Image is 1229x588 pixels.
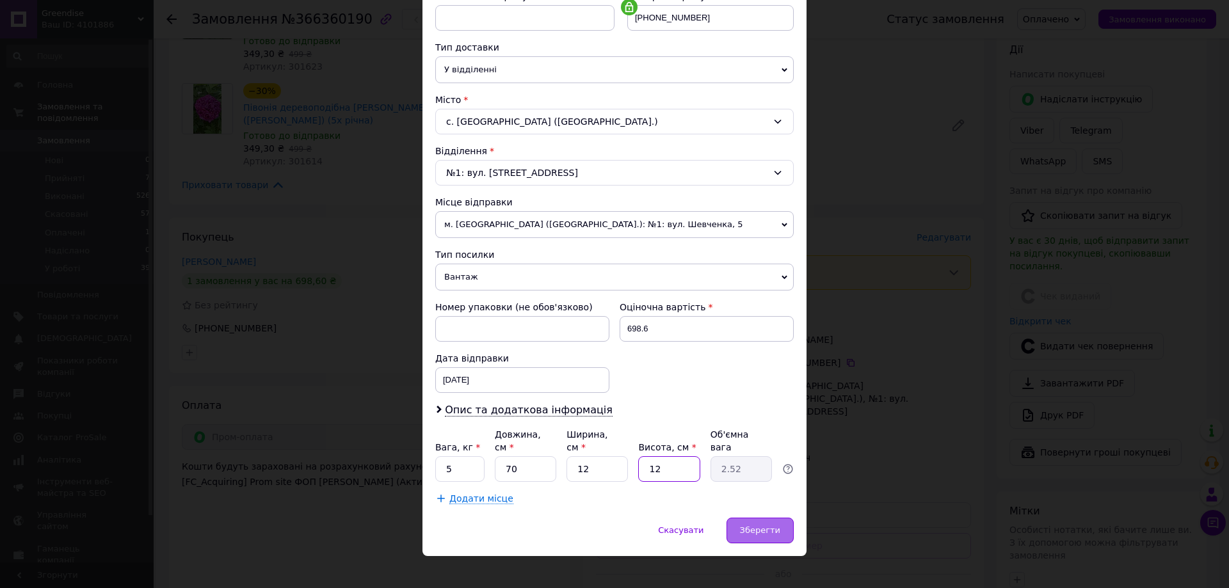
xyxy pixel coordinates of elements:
span: Додати місце [449,493,513,504]
div: Дата відправки [435,352,609,365]
input: +380 [627,5,794,31]
span: Тип доставки [435,42,499,52]
div: Оціночна вартість [620,301,794,314]
div: Місто [435,93,794,106]
label: Висота, см [638,442,696,452]
label: Вага, кг [435,442,480,452]
span: Вантаж [435,264,794,290]
div: Відділення [435,145,794,157]
span: У відділенні [435,56,794,83]
div: с. [GEOGRAPHIC_DATA] ([GEOGRAPHIC_DATA].) [435,109,794,134]
div: Номер упаковки (не обов'язково) [435,301,609,314]
div: №1: вул. [STREET_ADDRESS] [435,160,794,186]
span: м. [GEOGRAPHIC_DATA] ([GEOGRAPHIC_DATA].): №1: вул. Шевченка, 5 [435,211,794,238]
label: Довжина, см [495,429,541,452]
div: Об'ємна вага [711,428,772,454]
span: Тип посилки [435,250,494,260]
span: Місце відправки [435,197,513,207]
span: Опис та додаткова інформація [445,404,613,417]
span: Зберегти [740,525,780,535]
span: Скасувати [658,525,703,535]
label: Ширина, см [566,429,607,452]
